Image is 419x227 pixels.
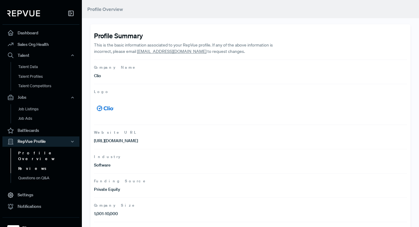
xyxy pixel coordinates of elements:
p: This is the basic information associated to your RepVue profile. If any of the above information ... [94,42,282,55]
a: Job Listings [11,104,88,114]
a: Talent Data [11,62,88,72]
p: 1,001-10,000 [94,211,250,217]
img: Logo [94,97,117,120]
span: Industry [94,154,407,160]
button: Jobs [2,92,79,103]
span: Website URL [94,130,407,135]
img: RepVue [7,10,40,16]
span: Profile Overview [87,6,123,12]
p: [URL][DOMAIN_NAME] [94,138,250,144]
span: Logo [94,89,407,95]
h4: Profile Summary [94,32,407,40]
a: Settings [2,189,79,201]
a: [EMAIL_ADDRESS][DOMAIN_NAME] [137,49,206,54]
button: RepVue Profile [2,136,79,147]
a: Notifications [2,201,79,212]
span: Company Size [94,203,407,208]
a: Job Ads [11,114,88,123]
p: Clio [94,73,250,79]
a: Talent Competitors [11,81,88,91]
a: Battlecards [2,125,79,136]
p: Private Equity [94,186,250,193]
p: Software [94,162,250,168]
span: Funding Source [94,178,407,184]
a: Sales Org Health [2,39,79,50]
button: Talent [2,50,79,60]
a: Profile Overview [11,148,88,164]
span: Company Name [94,65,407,70]
a: Reviews [11,164,88,174]
a: Talent Profiles [11,72,88,81]
a: Questions on Q&A [11,173,88,183]
a: Dashboard [2,27,79,39]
